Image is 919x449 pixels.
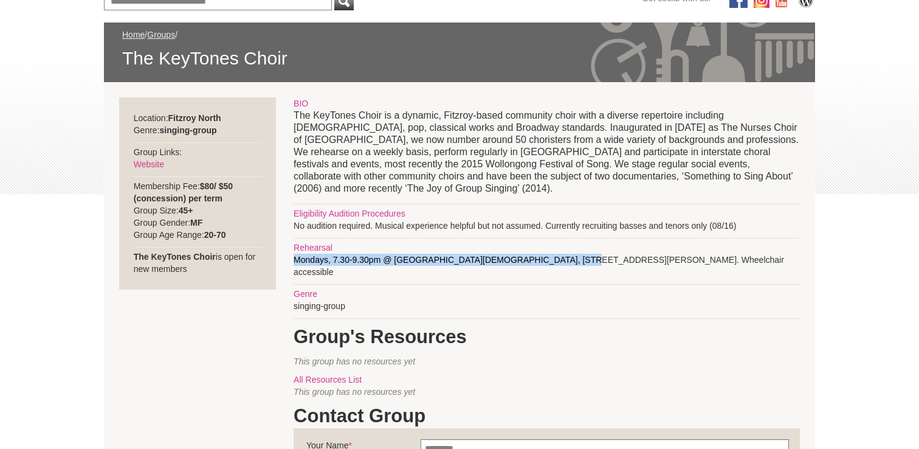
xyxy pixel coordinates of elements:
a: Website [134,159,164,169]
strong: The KeyTones Choir [134,252,216,262]
div: / / [122,29,797,70]
a: Home [122,30,145,40]
strong: $80/ $50 (concession) per term [134,181,233,203]
strong: singing-group [160,125,217,135]
div: All Resources List [294,374,800,386]
div: Location: Genre: Group Links: Membership Fee: Group Size: Group Gender: Group Age Range: is open ... [119,97,277,290]
h1: Contact Group [294,404,800,428]
div: Rehearsal [294,242,800,254]
span: This group has no resources yet [294,357,415,366]
strong: MF [190,218,202,228]
h1: Group's Resources [294,325,800,349]
strong: Fitzroy North [168,113,221,123]
strong: 45+ [179,206,193,215]
strong: 20-70 [204,230,226,240]
span: This group has no resources yet [294,387,415,397]
span: The KeyTones Choir [122,47,797,70]
div: Genre [294,288,800,300]
p: The KeyTones Choir is a dynamic, Fitzroy-based community choir with a diverse repertoire includin... [294,110,800,195]
div: BIO [294,97,800,110]
a: Groups [147,30,175,40]
div: Eligibility Audition Procedures [294,207,800,220]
